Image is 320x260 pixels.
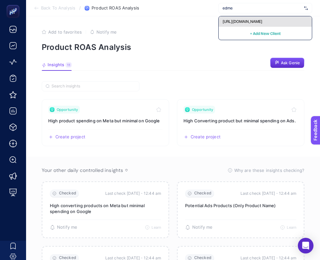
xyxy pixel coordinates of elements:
button: + Add New Client [250,29,281,37]
span: Learn [152,225,161,230]
span: Insights [48,62,64,68]
span: Checked [194,191,211,196]
span: Back To Analysis [41,6,75,11]
span: + Add New Client [250,31,281,36]
span: Notify me [192,225,212,230]
span: / [79,5,81,10]
p: Product ROAS Analysis [42,42,304,52]
button: Toggle favorite [155,106,163,114]
span: Why are these insights checking? [234,167,304,174]
div: 11 [65,62,72,68]
span: Create project [191,134,221,140]
span: Notify me [57,225,77,230]
button: Learn [280,225,296,230]
section: Insight Packages [42,99,304,146]
span: Create project [55,134,85,140]
button: Notify me [185,225,212,230]
button: Notify me [50,225,77,230]
button: Create a new project based on this insight [183,134,221,140]
a: View insight titled [42,99,169,146]
span: Checked [59,191,76,196]
span: Ask Genie [281,60,300,66]
input: Search [51,84,136,89]
time: Last check [DATE]・12:44 am [105,190,161,197]
button: Add to favorites [42,29,82,35]
button: Ask Genie [270,58,304,68]
h3: Insight title [183,117,298,124]
span: Notify me [96,29,117,35]
p: Potential Ads Products (Only Product Name) [185,203,296,208]
a: View insight titled [177,99,304,146]
span: Your other daily controlled insights [42,167,123,174]
span: [URL][DOMAIN_NAME] [223,19,262,24]
input: Derimod [223,6,301,11]
button: Create a new project based on this insight [48,134,85,140]
p: High converting products on Meta but minimal spending on Google [50,203,161,214]
span: Product ROAS Analysis [92,6,139,11]
h3: Insight title [48,117,163,124]
button: Learn [145,225,161,230]
div: Open Intercom Messenger [298,238,313,253]
span: Opportunity [57,107,78,112]
span: Add to favorites [48,29,82,35]
img: svg%3e [304,5,308,11]
time: Last check [DATE]・12:44 am [240,190,296,197]
span: Learn [287,225,296,230]
span: Opportunity [192,107,213,112]
span: Feedback [4,2,25,7]
button: Toggle favorite [290,106,298,114]
button: Notify me [90,29,117,35]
